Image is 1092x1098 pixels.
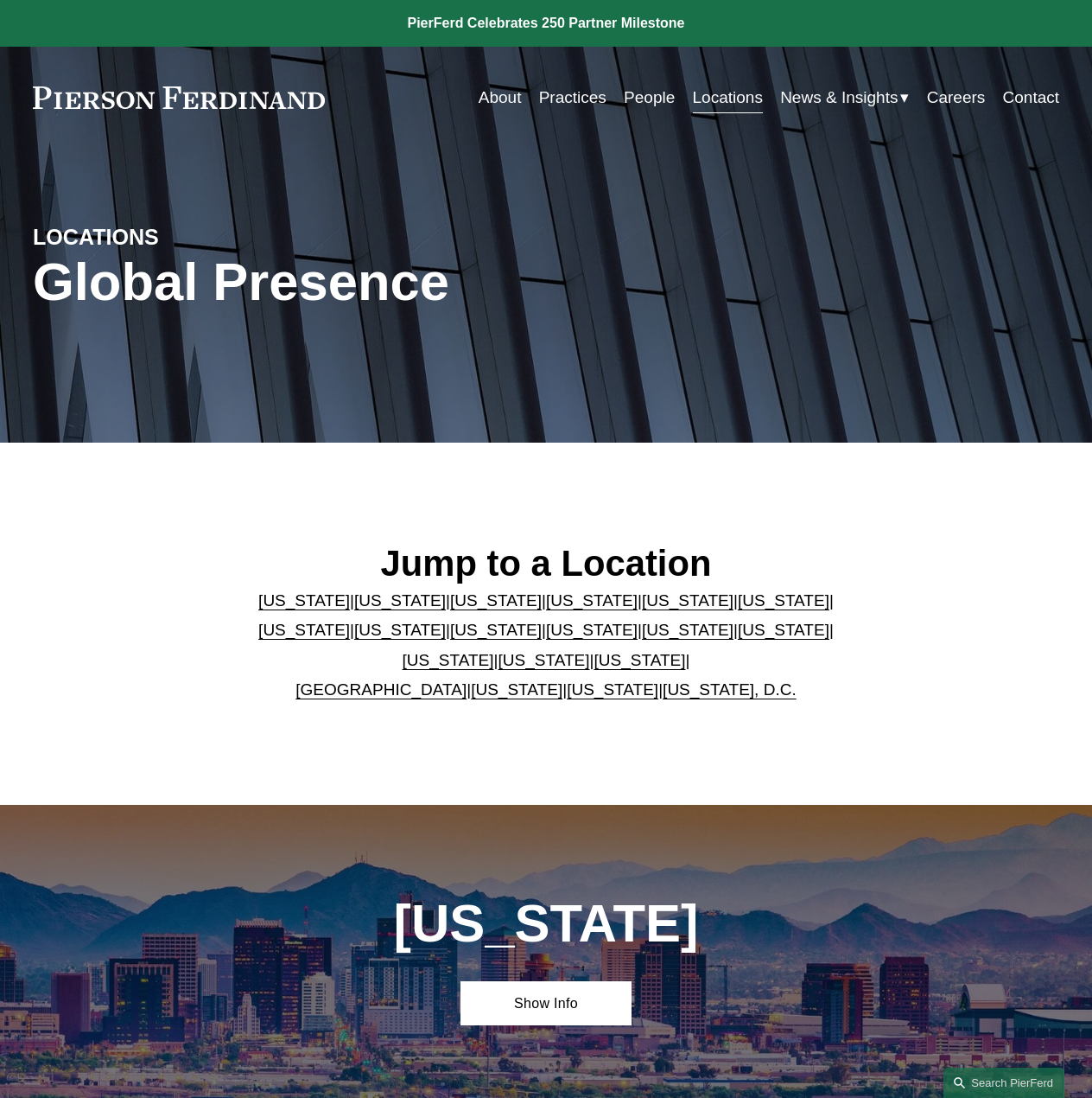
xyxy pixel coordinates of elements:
[780,83,898,112] span: News & Insights
[479,81,522,114] a: About
[403,651,494,669] a: [US_STATE]
[354,591,446,610] a: [US_STATE]
[738,621,829,639] a: [US_STATE]
[450,621,542,639] a: [US_STATE]
[943,1068,1064,1098] a: Search this site
[738,591,829,610] a: [US_STATE]
[246,586,845,705] p: | | | | | | | | | | | | | | | | | |
[450,591,542,610] a: [US_STATE]
[594,651,685,669] a: [US_STATE]
[693,81,763,114] a: Locations
[780,81,909,114] a: folder dropdown
[354,621,446,639] a: [US_STATE]
[546,591,638,610] a: [US_STATE]
[33,224,289,252] h4: LOCATIONS
[460,981,632,1025] a: Show Info
[498,651,590,669] a: [US_STATE]
[642,621,733,639] a: [US_STATE]
[624,81,675,114] a: People
[539,81,606,114] a: Practices
[927,81,986,114] a: Careers
[258,591,350,610] a: [US_STATE]
[567,680,658,699] a: [US_STATE]
[471,680,562,699] a: [US_STATE]
[258,621,350,639] a: [US_STATE]
[246,542,845,586] h2: Jump to a Location
[332,893,759,954] h1: [US_STATE]
[663,680,797,699] a: [US_STATE], D.C.
[1003,81,1060,114] a: Contact
[546,621,638,639] a: [US_STATE]
[33,252,717,312] h1: Global Presence
[295,680,467,699] a: [GEOGRAPHIC_DATA]
[642,591,733,610] a: [US_STATE]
